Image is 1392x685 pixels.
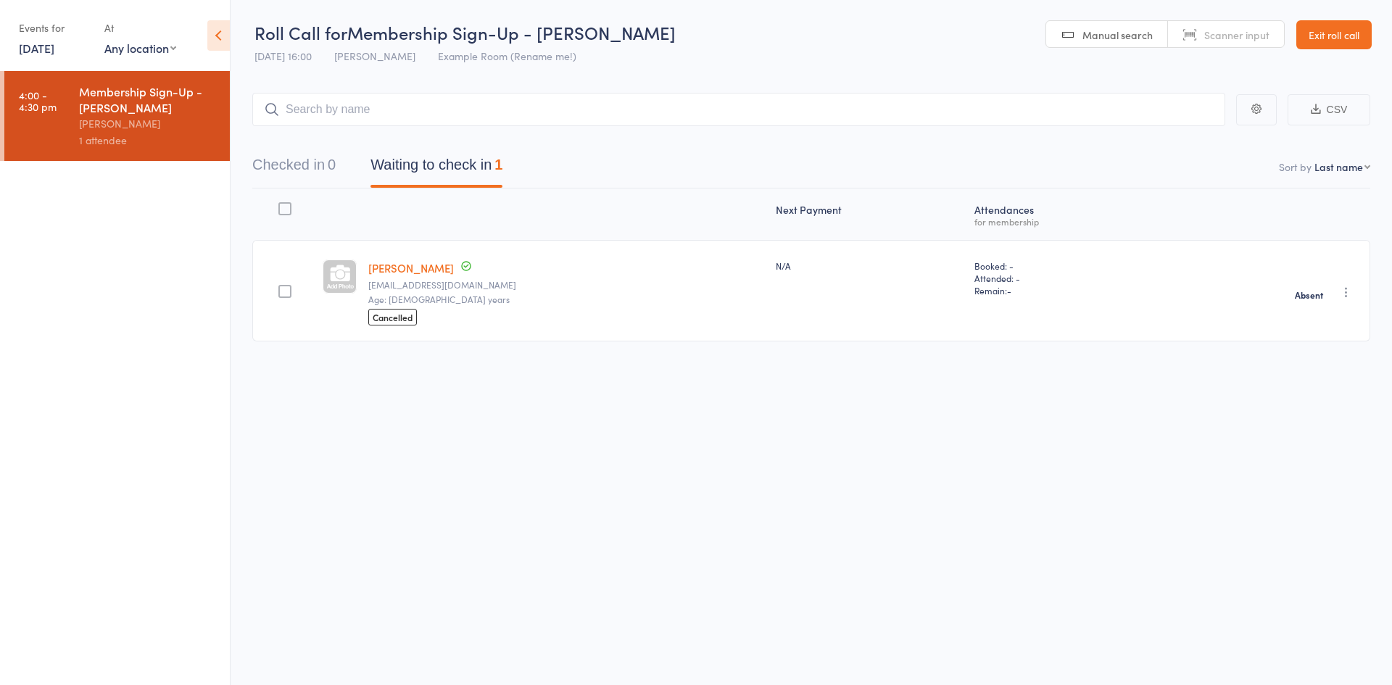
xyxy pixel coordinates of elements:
div: for membership [974,217,1157,226]
span: Remain: [974,284,1157,296]
span: Cancelled [368,309,417,325]
div: Events for [19,16,90,40]
div: Next Payment [770,195,968,233]
button: Waiting to check in1 [370,149,502,188]
span: Membership Sign-Up - [PERSON_NAME] [347,20,676,44]
a: [PERSON_NAME] [368,260,454,275]
div: At [104,16,176,40]
a: [DATE] [19,40,54,56]
div: N/A [776,260,962,272]
span: [DATE] 16:00 [254,49,312,63]
div: 1 attendee [79,132,217,149]
span: Age: [DEMOGRAPHIC_DATA] years [368,293,510,305]
div: Last name [1314,159,1363,174]
label: Sort by [1279,159,1312,174]
div: Any location [104,40,176,56]
div: 0 [328,157,336,173]
a: Exit roll call [1296,20,1372,49]
span: Manual search [1082,28,1153,42]
button: CSV [1288,94,1370,125]
div: Atten­dances [969,195,1163,233]
div: Membership Sign-Up - [PERSON_NAME] [79,83,217,115]
button: Checked in0 [252,149,336,188]
strong: Absent [1295,289,1323,301]
div: 1 [494,157,502,173]
span: Attended: - [974,272,1157,284]
span: Scanner input [1204,28,1269,42]
div: [PERSON_NAME] [79,115,217,132]
span: - [1007,284,1011,296]
span: Booked: - [974,260,1157,272]
time: 4:00 - 4:30 pm [19,89,57,112]
input: Search by name [252,93,1225,126]
span: Roll Call for [254,20,347,44]
small: ak5348604@gmail.com [368,280,764,290]
a: 4:00 -4:30 pmMembership Sign-Up - [PERSON_NAME][PERSON_NAME]1 attendee [4,71,230,161]
span: Example Room (Rename me!) [438,49,576,63]
span: [PERSON_NAME] [334,49,415,63]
